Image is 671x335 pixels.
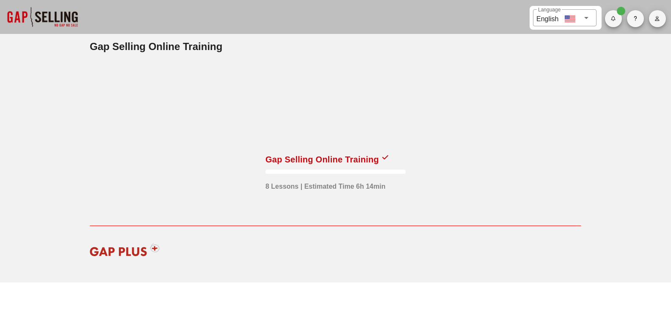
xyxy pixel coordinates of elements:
div: English [536,12,558,24]
img: gap-plus-logo-red.svg [84,237,165,262]
h2: Gap Selling Online Training [90,39,581,54]
div: Gap Selling Online Training [265,153,379,166]
div: LanguageEnglish [533,9,596,26]
span: Badge [617,7,625,15]
div: 8 Lessons | Estimated Time 6h 14min [265,177,385,192]
label: Language [538,7,561,13]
